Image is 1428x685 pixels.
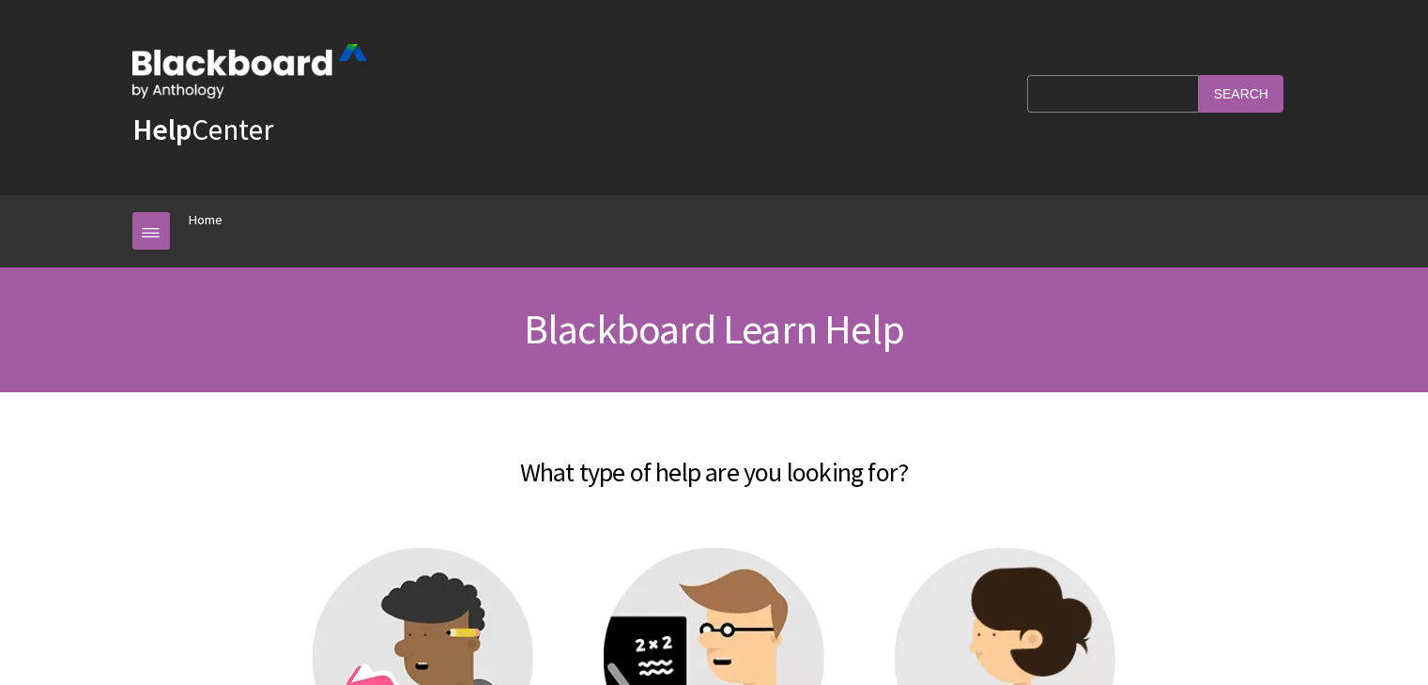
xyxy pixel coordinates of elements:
[132,111,192,148] strong: Help
[132,430,1297,492] h2: What type of help are you looking for?
[189,208,223,232] a: Home
[524,303,904,355] span: Blackboard Learn Help
[132,44,367,99] img: Blackboard by Anthology
[132,111,273,148] a: HelpCenter
[1199,75,1283,112] input: Search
